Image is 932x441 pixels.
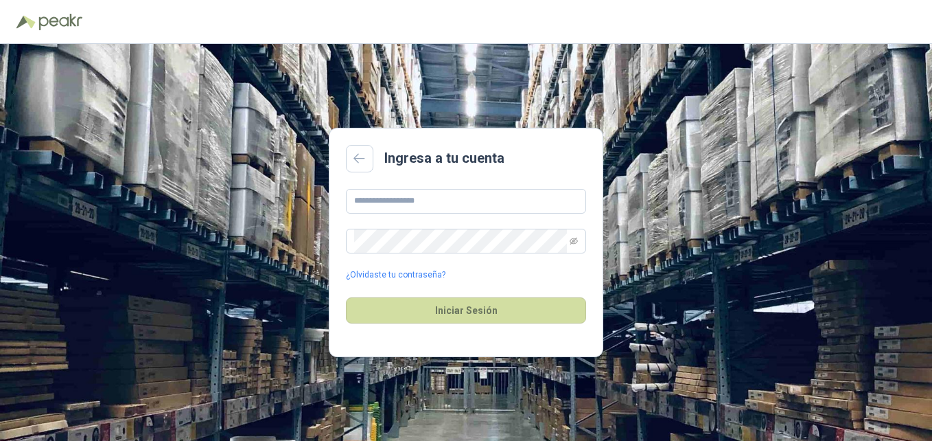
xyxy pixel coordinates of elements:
img: Peakr [38,14,82,30]
img: Logo [16,15,36,29]
span: eye-invisible [570,237,578,245]
button: Iniciar Sesión [346,297,586,324]
a: ¿Olvidaste tu contraseña? [346,269,445,282]
h2: Ingresa a tu cuenta [384,148,504,169]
